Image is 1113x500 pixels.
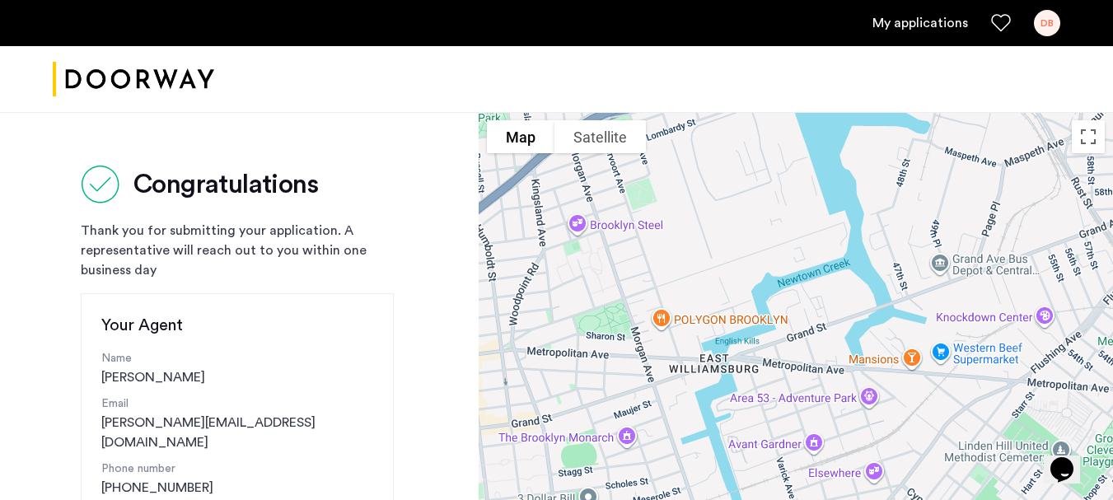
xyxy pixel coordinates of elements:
[1072,120,1105,153] button: Toggle fullscreen view
[101,460,373,478] p: Phone number
[101,478,213,498] a: [PHONE_NUMBER]
[101,350,373,387] div: [PERSON_NAME]
[991,13,1011,33] a: Favorites
[101,314,373,337] h3: Your Agent
[1044,434,1097,484] iframe: chat widget
[101,413,373,452] a: [PERSON_NAME][EMAIL_ADDRESS][DOMAIN_NAME]
[81,221,394,280] div: Thank you for submitting your application. A representative will reach out to you within one busi...
[101,350,373,367] p: Name
[53,49,214,110] img: logo
[53,49,214,110] a: Cazamio logo
[133,168,318,201] h2: Congratulations
[872,13,968,33] a: My application
[487,120,554,153] button: Show street map
[554,120,646,153] button: Show satellite imagery
[101,395,373,413] p: Email
[1034,10,1060,36] div: DB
